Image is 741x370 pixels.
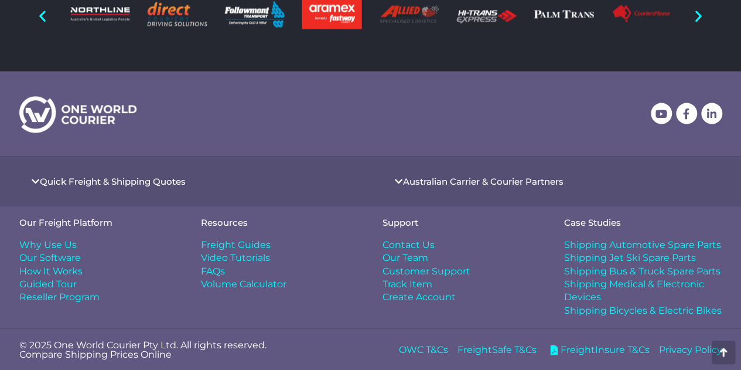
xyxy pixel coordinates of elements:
span: Shipping Bus & Truck Spare Parts [564,265,720,278]
a: Privacy Policy [659,344,722,357]
span: How It Works [19,265,83,278]
span: FAQs [201,265,225,278]
span: Why Use Us [19,239,77,252]
img: Followmont Transport Queensland [225,1,285,28]
img: Palm-Trans-rev [534,10,593,19]
span: Create Account [383,291,456,304]
span: Freight Guides [201,239,271,252]
span: Volume Calculator [201,278,286,291]
div: 7 / 20 [225,1,285,31]
img: nl-logo-2x [70,8,130,21]
a: Shipping Bicycles & Electric Bikes [564,304,722,317]
img: Direct [148,2,207,26]
div: 9 / 20 [380,5,439,27]
div: 5 / 20 [70,8,130,25]
p: © 2025 One World Courier Pty Ltd. All rights reserved. Compare Shipping Prices Online [19,341,359,359]
h4: Our Freight Platform [19,218,177,227]
div: 6 / 20 [148,2,207,30]
span: FreightInsure T&Cs [558,344,650,357]
span: Our Software [19,252,81,264]
a: Freight Guides [201,239,359,252]
a: Shipping Jet Ski Spare Parts [564,252,722,264]
span: Customer Support [383,265,470,278]
span: Reseller Program [19,291,100,304]
a: Why Use Us [19,239,177,252]
a: Shipping Medical & Electronic Devices [564,278,722,304]
div: 12 / 20 [611,5,671,28]
img: Hi-Trans_logo_rev [456,5,516,23]
a: How It Works [19,265,177,278]
h4: Support [383,218,541,227]
span: Guided Tour [19,278,77,291]
a: Contact Us [383,239,541,252]
a: Volume Calculator [201,278,359,291]
img: Allied Express Logo courier service australia [380,5,439,23]
a: Create Account [383,291,541,304]
span: Our Team [383,252,428,264]
a: Our Team [383,252,541,264]
a: Our Software [19,252,177,264]
a: Reseller Program [19,291,177,304]
div: 11 / 20 [534,9,593,22]
a: Shipping Bus & Truck Spare Parts [564,265,722,278]
a: Quick Freight & Shipping Quotes [40,177,186,186]
span: Track Item [383,278,432,291]
a: Video Tutorials [201,252,359,264]
span: Shipping Jet Ski Spare Parts [564,252,696,264]
a: FreightSafe T&Cs [457,344,537,357]
span: Contact Us [383,239,435,252]
a: Australian Carrier & Courier Partners [403,177,564,186]
a: FAQs [201,265,359,278]
a: Guided Tour [19,278,177,291]
a: Customer Support [383,265,541,278]
a: FreightInsure T&Cs [546,344,650,357]
a: Track Item [383,278,541,291]
div: 10 / 20 [456,5,516,27]
h4: Resources [201,218,359,227]
img: Couriers Please Logo small [611,5,671,23]
h4: Case Studies [564,218,722,227]
span: Shipping Automotive Spare Parts [564,239,721,252]
a: OWC T&Cs [399,344,448,357]
span: Video Tutorials [201,252,270,264]
a: Shipping Automotive Spare Parts [564,239,722,252]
